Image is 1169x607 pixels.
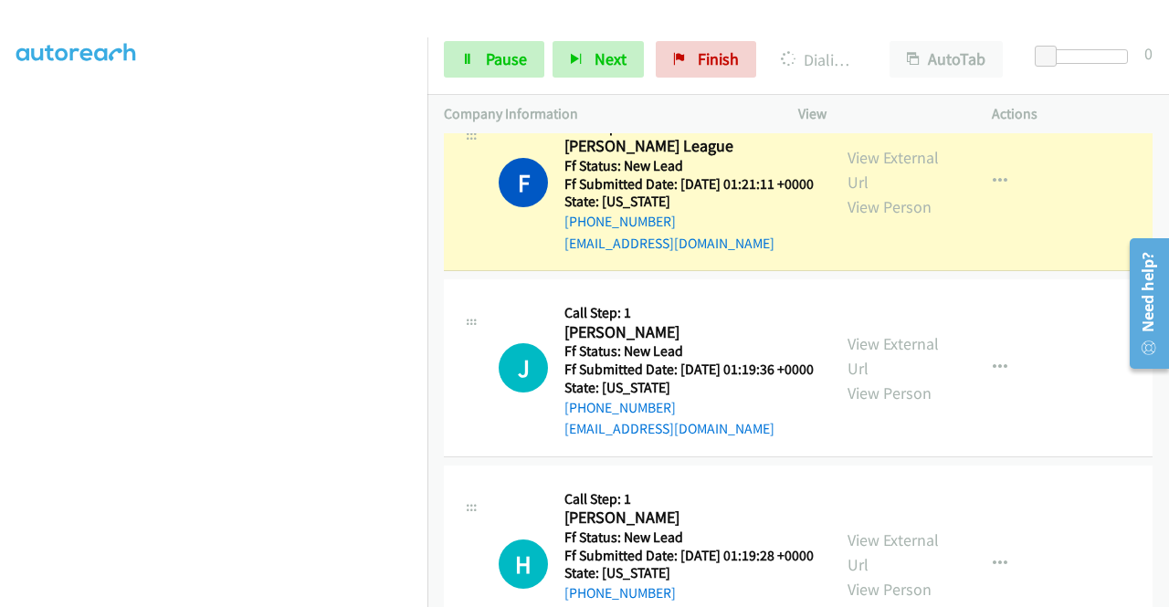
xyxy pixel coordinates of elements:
[564,361,814,379] h5: Ff Submitted Date: [DATE] 01:19:36 +0000
[564,564,815,582] h5: State: [US_STATE]
[848,147,939,193] a: View External Url
[564,420,774,437] a: [EMAIL_ADDRESS][DOMAIN_NAME]
[564,304,814,322] h5: Call Step: 1
[564,157,814,175] h5: Ff Status: New Lead
[698,48,739,69] span: Finish
[781,47,857,72] p: Dialing [PERSON_NAME] League
[486,48,527,69] span: Pause
[890,41,1003,78] button: AutoTab
[499,343,548,392] h1: J
[848,196,932,217] a: View Person
[564,175,814,194] h5: Ff Submitted Date: [DATE] 01:21:11 +0000
[499,343,548,392] div: The call is yet to be attempted
[444,103,765,125] p: Company Information
[564,193,814,211] h5: State: [US_STATE]
[499,539,548,589] div: The call is yet to be attempted
[848,333,939,379] a: View External Url
[848,529,939,575] a: View External Url
[444,41,544,78] a: Pause
[564,490,815,508] h5: Call Step: 1
[564,584,676,602] a: [PHONE_NUMBER]
[564,399,676,416] a: [PHONE_NUMBER]
[564,379,814,397] h5: State: [US_STATE]
[564,508,815,529] h2: [PERSON_NAME]
[564,322,814,343] h2: [PERSON_NAME]
[1144,41,1153,66] div: 0
[656,41,756,78] a: Finish
[992,103,1153,125] p: Actions
[848,382,932,403] a: View Person
[848,579,932,600] a: View Person
[553,41,644,78] button: Next
[564,529,815,547] h5: Ff Status: New Lead
[595,48,627,69] span: Next
[499,539,548,589] h1: H
[564,547,815,565] h5: Ff Submitted Date: [DATE] 01:19:28 +0000
[564,136,814,157] h2: [PERSON_NAME] League
[499,158,548,207] h1: F
[1117,231,1169,376] iframe: Resource Center
[798,103,959,125] p: View
[564,235,774,252] a: [EMAIL_ADDRESS][DOMAIN_NAME]
[564,213,676,230] a: [PHONE_NUMBER]
[564,342,814,361] h5: Ff Status: New Lead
